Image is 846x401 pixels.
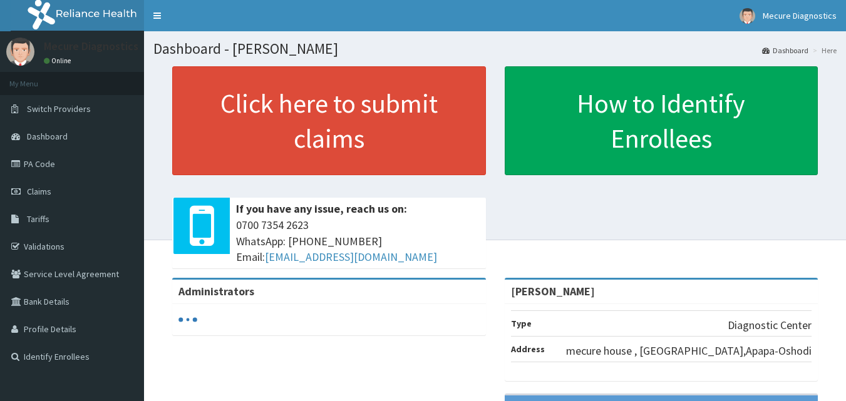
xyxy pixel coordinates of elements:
[566,343,812,359] p: mecure house , [GEOGRAPHIC_DATA],Apapa-Oshodi
[178,284,254,298] b: Administrators
[44,41,138,52] p: Mecure Diagnostics
[27,131,68,142] span: Dashboard
[511,284,595,298] strong: [PERSON_NAME]
[511,343,545,355] b: Address
[236,201,407,216] b: If you have any issue, reach us on:
[762,45,808,56] a: Dashboard
[810,45,837,56] li: Here
[27,213,49,225] span: Tariffs
[728,317,812,333] p: Diagnostic Center
[153,41,837,57] h1: Dashboard - [PERSON_NAME]
[178,310,197,329] svg: audio-loading
[27,186,51,197] span: Claims
[511,318,532,329] b: Type
[740,8,755,24] img: User Image
[27,103,91,114] span: Switch Providers
[236,217,480,265] span: 0700 7354 2623 WhatsApp: [PHONE_NUMBER] Email:
[265,250,437,264] a: [EMAIL_ADDRESS][DOMAIN_NAME]
[172,66,486,175] a: Click here to submit claims
[505,66,818,175] a: How to Identify Enrollees
[6,38,34,66] img: User Image
[44,56,74,65] a: Online
[763,10,837,21] span: Mecure Diagnostics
